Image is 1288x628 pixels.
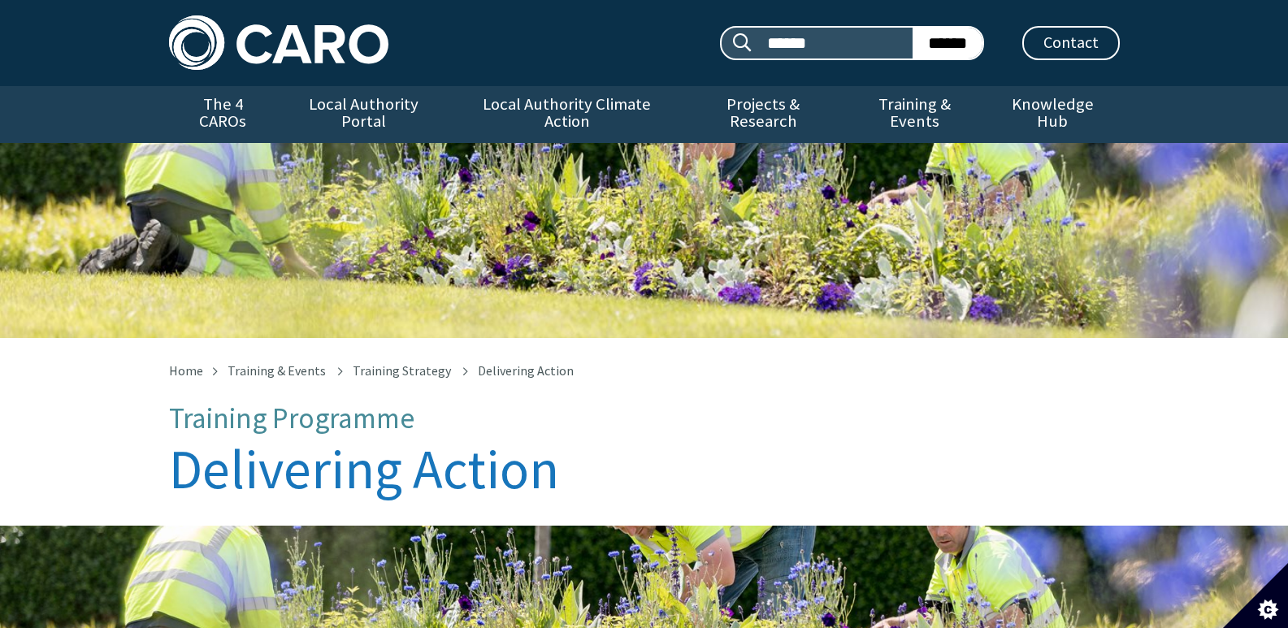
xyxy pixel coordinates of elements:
a: Contact [1022,26,1120,60]
a: Local Authority Climate Action [451,86,683,143]
a: Home [169,362,203,379]
img: Caro logo [169,15,388,70]
a: Projects & Research [683,86,843,143]
a: Training & Events [843,86,986,143]
a: Knowledge Hub [986,86,1119,143]
span: Delivering Action [478,362,574,379]
a: Training & Events [228,362,326,379]
a: Training Strategy [353,362,451,379]
a: The 4 CAROs [169,86,277,143]
button: Set cookie preferences [1223,563,1288,628]
a: Local Authority Portal [277,86,451,143]
h1: Delivering Action [169,440,1120,500]
p: Training Programme [169,403,1120,435]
